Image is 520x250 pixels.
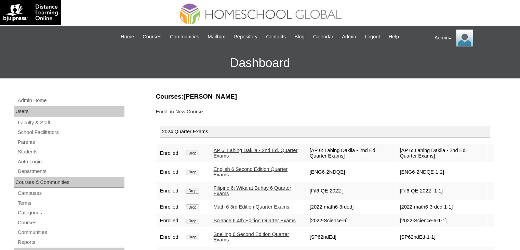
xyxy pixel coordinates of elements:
[306,144,396,162] td: [AP 6: Lahing Dakila - 2nd Ed. Quarter Exams]
[186,169,199,175] input: Drop
[306,228,396,246] td: [SP62ndEd]
[17,218,124,227] a: Courses
[17,148,124,156] a: Students
[306,201,396,214] td: [2022-math6-3rded]
[3,48,517,78] h3: Dashboard
[143,33,161,41] span: Courses
[456,29,473,47] img: Admin Homeschool Global
[385,33,402,41] a: Help
[121,33,134,41] span: Home
[157,201,182,214] td: Enrolled
[310,33,337,41] a: Calendar
[17,96,124,105] a: Admin Home
[342,33,356,41] span: Admin
[186,234,199,240] input: Drop
[435,29,513,47] div: Admin
[397,182,486,200] td: [Fil6-QE-2022 -1-1]
[338,33,360,41] a: Admin
[14,177,124,188] div: Courses & Communities
[397,201,486,214] td: [2022-math6-3rded-1-1]
[214,166,288,178] a: English 6 Second Edition Quarter Exams
[117,33,137,41] a: Home
[306,214,396,227] td: [2022-Science-6]
[157,228,182,246] td: Enrolled
[186,218,199,224] input: Drop
[186,188,199,194] input: Drop
[17,189,124,198] a: Campuses
[17,138,124,147] a: Parents
[361,33,384,41] a: Logout
[397,214,486,227] td: [2022-Science-6-1-1]
[365,33,380,41] span: Logout
[397,144,486,162] td: [AP 6: Lahing Dakila - 2nd Ed. Quarter Exams]
[214,232,289,243] a: Spelling 6 Second Edition Quarter Exams
[17,128,124,137] a: School Facilitators
[291,33,308,41] a: Blog
[230,33,261,41] a: Repository
[17,118,124,127] a: Faculty & Staff
[157,182,182,200] td: Enrolled
[17,158,124,166] a: Auto Login
[313,33,333,41] span: Calendar
[157,214,182,227] td: Enrolled
[186,150,199,156] input: Drop
[214,204,290,210] a: Math 6 3rd Edition Quarter Exams
[397,228,486,246] td: [SP62ndEd-1-1]
[157,163,182,181] td: Enrolled
[214,185,291,197] a: Filipino 6: Wika at Buhay 6 Quarter Exams
[397,163,486,181] td: [ENG6-2NDQE-1-2]
[266,33,286,41] span: Contacts
[17,199,124,208] a: Terms
[17,238,124,247] a: Reports
[186,204,199,210] input: Drop
[389,33,399,41] span: Help
[204,33,229,41] a: Mailbox
[17,167,124,176] a: Departments
[214,148,298,159] a: AP 6: Lahing Dakila - 2nd Ed. Quarter Exams
[156,109,203,114] a: Enroll in New Course
[306,163,396,181] td: [ENG6-2NDQE]
[160,126,490,138] div: 2024 Quarter Exams
[306,182,396,200] td: [Fil6-QE-2022 ]
[17,228,124,237] a: Communities
[14,106,124,117] div: Users
[156,92,494,101] h3: Courses:[PERSON_NAME]
[170,33,199,41] span: Communities
[139,33,165,41] a: Courses
[263,33,289,41] a: Contacts
[234,33,257,41] span: Repository
[214,218,296,223] a: Science 6 4th Edition Quarter Exams
[294,33,304,41] span: Blog
[157,144,182,162] td: Enrolled
[166,33,203,41] a: Communities
[3,3,58,22] img: logo-white.png
[17,209,124,217] a: Categories
[208,33,225,41] span: Mailbox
